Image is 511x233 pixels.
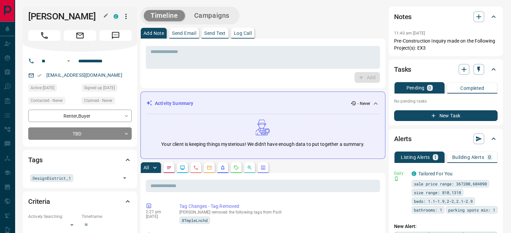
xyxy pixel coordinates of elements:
p: 1 [434,155,437,160]
button: Open [120,173,129,183]
svg: Emails [207,165,212,170]
div: Activity Summary- Never [146,97,380,110]
button: Timeline [144,10,185,21]
a: Tailored For You [418,171,453,176]
svg: Calls [193,165,199,170]
div: Wed Apr 11 2018 [82,84,132,94]
div: Notes [394,9,498,25]
span: beds: 1.1-1.9,2-2,2.1-2.9 [414,198,473,205]
span: sale price range: 367200,604890 [414,180,487,187]
svg: Agent Actions [260,165,266,170]
svg: Listing Alerts [220,165,225,170]
p: Send Text [204,31,226,36]
h2: Alerts [394,133,412,144]
p: Pending [406,85,424,90]
p: Pre-Construction Inquiry made on the Following Project(s): EX3 [394,38,498,52]
p: Actively Searching: [28,214,78,220]
span: DesignDistrict_1 [33,175,71,181]
p: Send Email [172,31,196,36]
div: Criteria [28,193,132,210]
svg: Push Notification Only [394,176,399,181]
svg: Notes [166,165,172,170]
p: - Never [357,101,370,107]
span: Signed up [DATE] [84,84,115,91]
h2: Tasks [394,64,411,75]
p: No pending tasks [394,96,498,106]
svg: Lead Browsing Activity [180,165,185,170]
p: Listing Alerts [401,155,430,160]
svg: Email Verified [37,73,42,78]
p: Tag Changes - Tag Removed [179,203,377,210]
span: parking spots min: 1 [448,207,495,213]
svg: Opportunities [247,165,252,170]
button: Campaigns [187,10,236,21]
h2: Criteria [28,196,50,207]
span: 8TmpleLnchd [182,217,208,224]
a: [EMAIL_ADDRESS][DOMAIN_NAME] [46,72,122,78]
svg: Requests [233,165,239,170]
p: Activity Summary [155,100,193,107]
p: 11:40 am [DATE] [394,31,425,36]
button: Open [65,57,73,65]
span: Call [28,30,60,41]
h2: Tags [28,155,42,165]
p: [DATE] [146,214,169,219]
span: Contacted - Never [31,97,63,104]
p: 2:27 pm [146,210,169,214]
span: Active [DATE] [31,84,54,91]
h1: [PERSON_NAME] [28,11,103,22]
div: Tasks [394,61,498,77]
p: Daily [394,170,408,176]
div: Renter , Buyer [28,110,132,122]
p: Log Call [234,31,252,36]
span: Claimed - Never [84,97,113,104]
div: condos.ca [114,14,118,19]
h2: Notes [394,11,412,22]
span: bathrooms: 1 [414,207,442,213]
div: Tags [28,152,132,168]
p: 0 [488,155,491,160]
p: Completed [460,86,484,91]
span: Message [99,30,132,41]
div: condos.ca [412,171,416,176]
p: Timeframe: [82,214,132,220]
p: [PERSON_NAME] removed the following tags from Patil [179,210,377,215]
p: 0 [428,85,431,90]
button: New Task [394,110,498,121]
p: Add Note [143,31,164,36]
div: TBD [28,127,132,140]
p: New Alert: [394,223,498,230]
div: Alerts [394,131,498,147]
p: Building Alerts [452,155,484,160]
p: All [143,165,149,170]
div: Tue Oct 12 2021 [28,84,78,94]
span: size range: 810,1318 [414,189,461,196]
span: Email [64,30,96,41]
p: Your client is keeping things mysterious! We didn't have enough data to put together a summary. [161,141,364,148]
